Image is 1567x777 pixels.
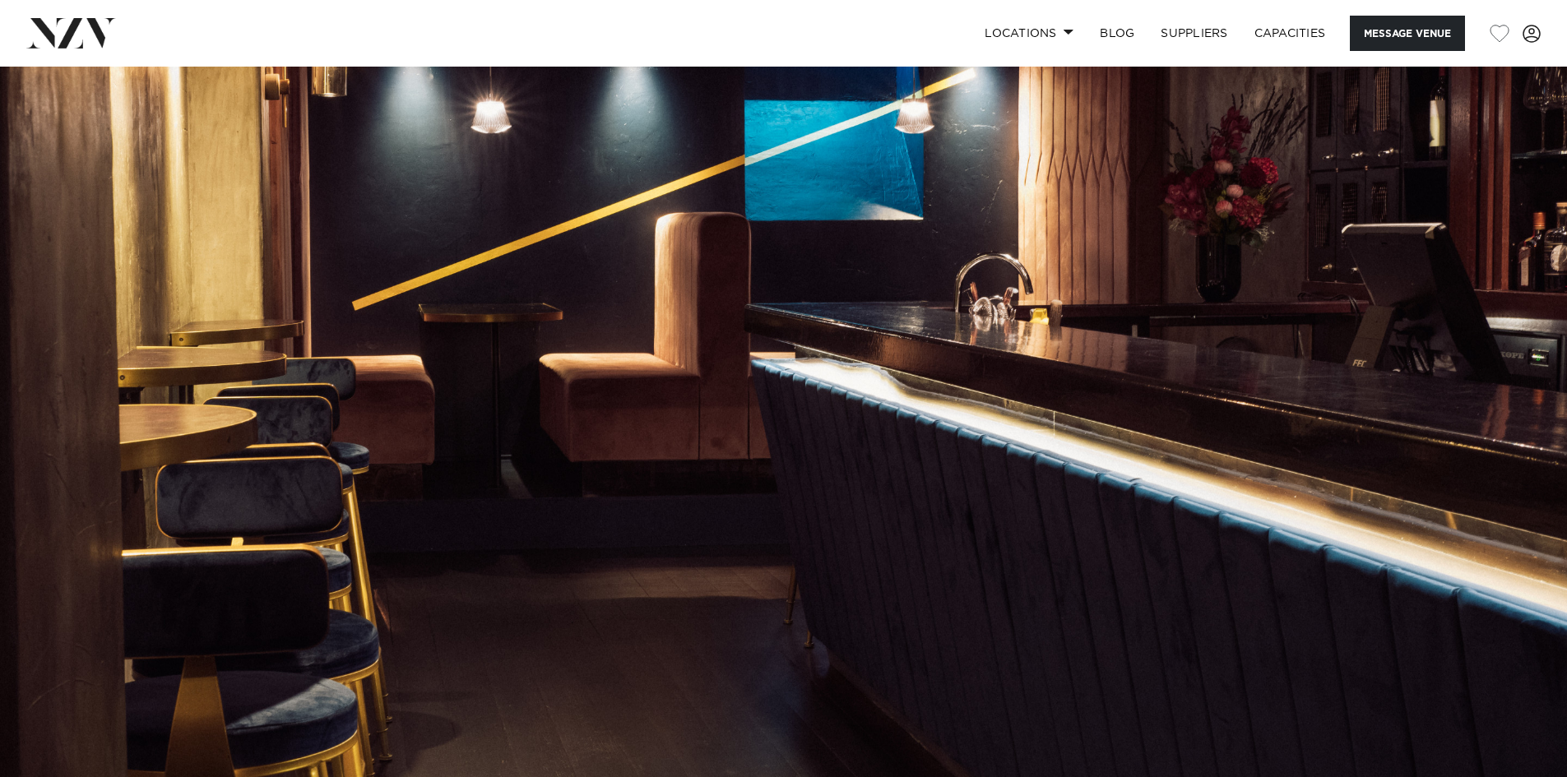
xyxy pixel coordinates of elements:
a: Locations [971,16,1087,51]
a: SUPPLIERS [1147,16,1240,51]
a: BLOG [1087,16,1147,51]
a: Capacities [1241,16,1339,51]
button: Message Venue [1350,16,1465,51]
img: nzv-logo.png [26,18,116,48]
